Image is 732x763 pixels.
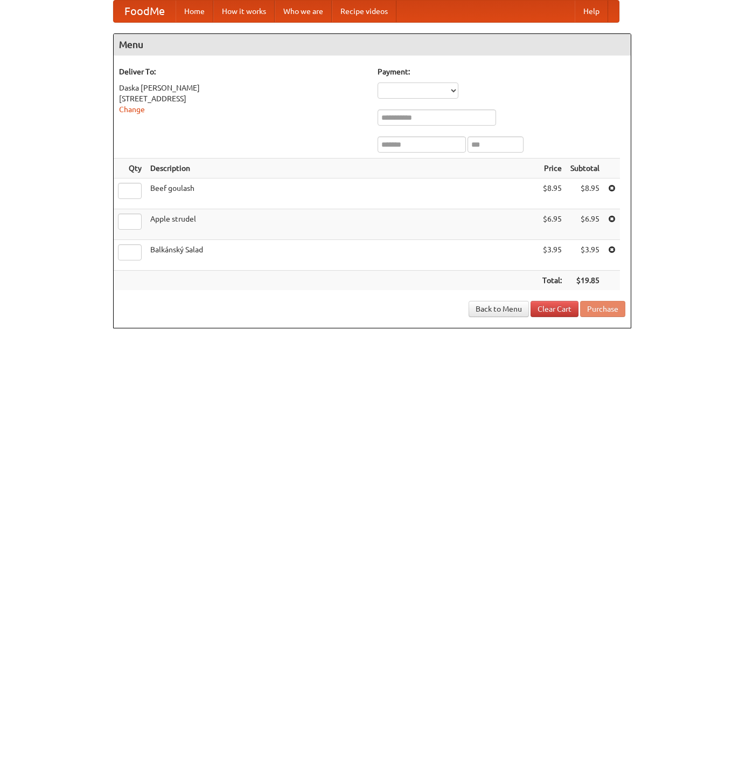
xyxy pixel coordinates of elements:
[566,240,604,271] td: $3.95
[566,209,604,240] td: $6.95
[114,34,631,56] h4: Menu
[114,1,176,22] a: FoodMe
[332,1,396,22] a: Recipe videos
[119,93,367,104] div: [STREET_ADDRESS]
[538,209,566,240] td: $6.95
[575,1,608,22] a: Help
[538,240,566,271] td: $3.95
[146,178,538,209] td: Beef goulash
[378,66,625,77] h5: Payment:
[146,240,538,271] td: Balkánský Salad
[580,301,625,317] button: Purchase
[566,159,604,178] th: Subtotal
[566,178,604,209] td: $8.95
[119,83,367,93] div: Daska [PERSON_NAME]
[538,271,566,291] th: Total:
[146,159,538,178] th: Description
[531,301,578,317] a: Clear Cart
[538,159,566,178] th: Price
[176,1,213,22] a: Home
[275,1,332,22] a: Who we are
[469,301,529,317] a: Back to Menu
[538,178,566,209] td: $8.95
[146,209,538,240] td: Apple strudel
[119,105,145,114] a: Change
[119,66,367,77] h5: Deliver To:
[566,271,604,291] th: $19.85
[114,159,146,178] th: Qty
[213,1,275,22] a: How it works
